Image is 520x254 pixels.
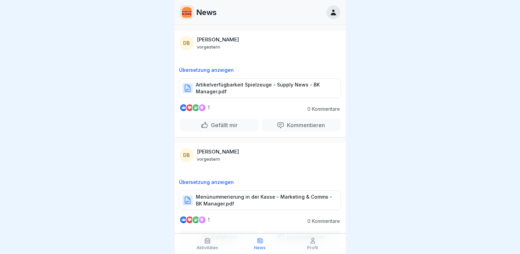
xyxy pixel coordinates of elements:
[179,200,341,207] a: Menünummerierung in der Kasse - Marketing & Comms - BK Manager.pdf
[196,193,334,207] p: Menünummerierung in der Kasse - Marketing & Comms - BK Manager.pdf
[179,67,341,73] p: Übersetzung anzeigen
[196,8,217,17] p: News
[208,217,210,223] p: 1
[179,179,341,185] p: Übersetzung anzeigen
[197,44,220,50] p: vorgestern
[254,245,266,250] p: News
[208,105,210,110] p: 1
[196,245,218,250] p: Aktivitäten
[179,36,194,50] div: DB
[179,148,194,162] div: DB
[208,122,238,129] p: Gefällt mir
[284,122,325,129] p: Kommentieren
[180,6,193,19] img: w2f18lwxr3adf3talrpwf6id.png
[303,218,340,224] p: 0 Kommentare
[197,149,239,155] p: [PERSON_NAME]
[197,37,239,43] p: [PERSON_NAME]
[197,156,220,162] p: vorgestern
[179,88,341,95] a: Artikelverfügbarkeit Spielzeuge - Supply News - BK Manager.pdf
[303,106,340,112] p: 0 Kommentare
[196,81,334,95] p: Artikelverfügbarkeit Spielzeuge - Supply News - BK Manager.pdf
[307,245,318,250] p: Profil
